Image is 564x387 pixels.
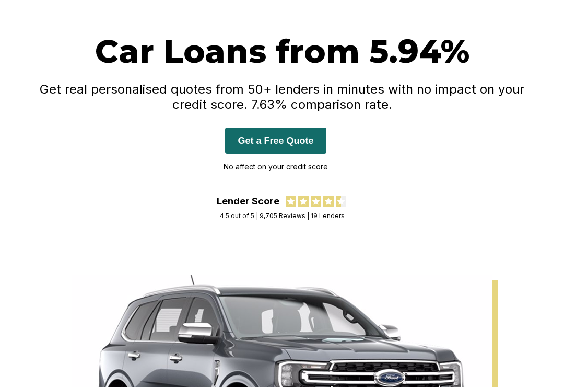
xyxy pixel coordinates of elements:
img: review star [298,196,309,207]
img: review star [323,196,334,207]
img: review star [286,196,296,207]
p: No affect on your credit score [224,159,328,175]
h1: Car Loans from 5.94% [21,31,543,71]
div: Lender Score [217,196,279,207]
img: review star [311,196,321,207]
div: 4.5 out of 5 | 9,705 Reviews | 19 Lenders [220,212,345,220]
a: Get a Free Quote [225,135,326,146]
h4: Get real personalised quotes from 50+ lenders in minutes with no impact on your credit score. 7.6... [21,82,543,112]
button: Get a Free Quote [225,128,326,154]
img: review star [336,196,346,207]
